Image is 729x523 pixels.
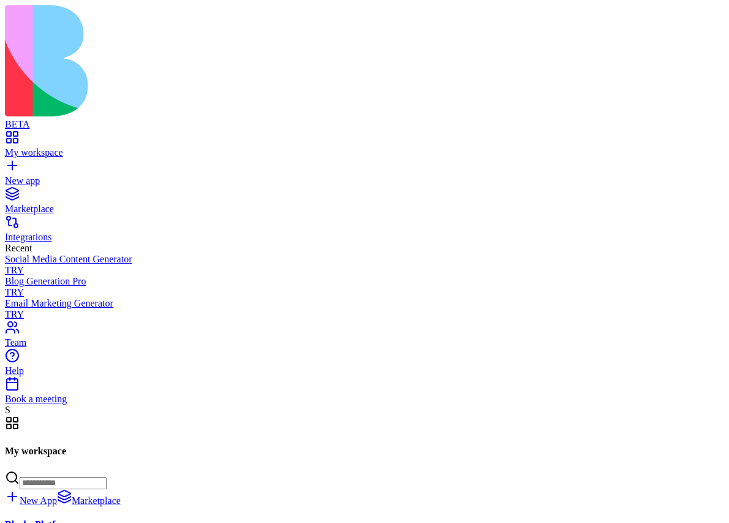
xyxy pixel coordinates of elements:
[5,309,724,320] div: TRY
[5,354,724,376] a: Help
[5,298,724,309] div: Email Marketing Generator
[5,221,724,243] a: Integrations
[5,276,724,298] a: Blog Generation ProTRY
[5,5,497,116] img: logo
[57,495,121,506] a: Marketplace
[5,243,32,253] span: Recent
[5,383,724,405] a: Book a meeting
[5,164,724,186] a: New app
[5,265,724,276] div: TRY
[5,193,724,215] a: Marketplace
[5,204,724,215] div: Marketplace
[5,326,724,348] a: Team
[5,254,724,265] div: Social Media Content Generator
[5,175,724,186] div: New app
[5,446,724,457] h4: My workspace
[5,276,724,287] div: Blog Generation Pro
[5,232,724,243] div: Integrations
[5,287,724,298] div: TRY
[5,405,10,415] span: S
[5,365,724,376] div: Help
[5,495,57,506] a: New App
[5,298,724,320] a: Email Marketing GeneratorTRY
[5,394,724,405] div: Book a meeting
[5,254,724,276] a: Social Media Content GeneratorTRY
[5,108,724,130] a: BETA
[5,337,724,348] div: Team
[5,147,724,158] div: My workspace
[5,136,724,158] a: My workspace
[5,119,724,130] div: BETA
